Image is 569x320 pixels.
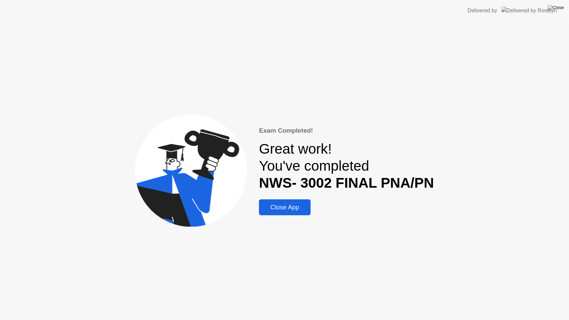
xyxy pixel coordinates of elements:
[468,7,497,15] div: Delivered by
[259,199,311,215] button: Close App
[261,204,309,211] div: Close App
[259,175,434,191] b: NWS- 3002 FINAL PNA/PN
[259,126,434,136] div: Exam Completed!
[547,5,564,10] img: Close
[259,141,434,191] div: Great work! You've completed
[501,7,557,14] img: Delivered by Rosalyn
